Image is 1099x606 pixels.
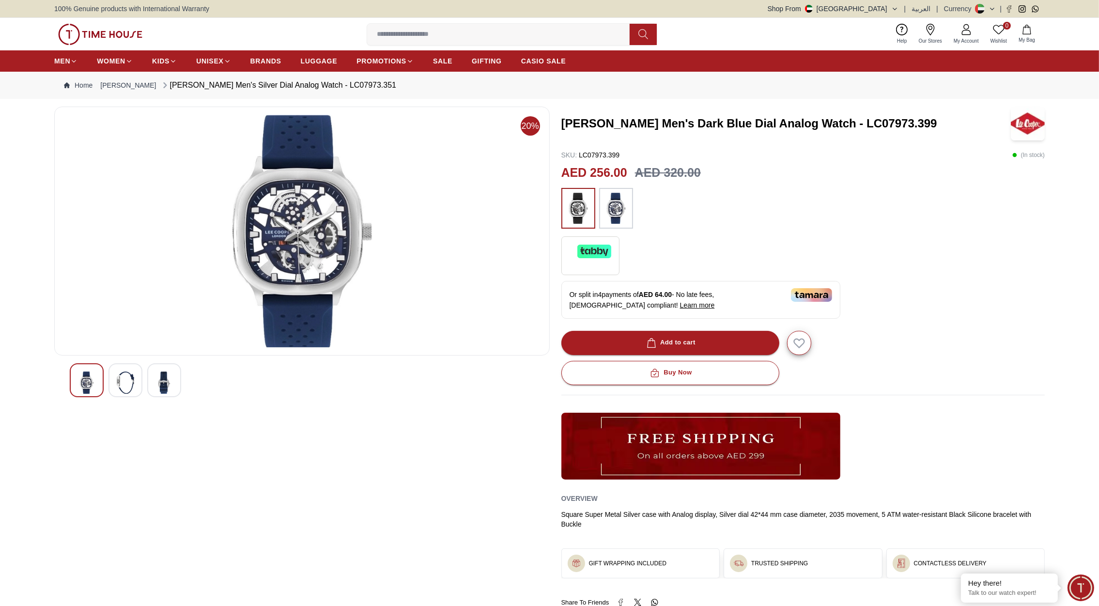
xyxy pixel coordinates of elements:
h3: TRUSTED SHIPPING [751,559,808,567]
span: KIDS [152,56,170,66]
span: SALE [433,56,452,66]
span: | [1000,4,1002,14]
h2: AED 256.00 [561,164,627,182]
div: Square Super Metal Silver case with Analog display, Silver dial 42*44 mm case diameter, 2035 move... [561,510,1045,529]
span: SKU : [561,151,577,159]
h3: GIFT WRAPPING INCLUDED [589,559,666,567]
img: ... [734,559,743,568]
span: BRANDS [250,56,281,66]
img: Lee Cooper Men's Silver Dial Analog Watch - LC07973.351 [62,115,542,347]
a: Instagram [1019,5,1026,13]
div: Hey there! [968,578,1051,588]
a: SALE [433,52,452,70]
img: Lee Cooper Men's Silver Dial Analog Watch - LC07973.351 [117,372,134,394]
img: Lee Cooper Men's Dark Blue Dial Analog Watch - LC07973.399 [1011,107,1045,140]
span: 100% Genuine products with International Warranty [54,4,209,14]
span: AED 64.00 [639,291,672,298]
p: Talk to our watch expert! [968,589,1051,597]
button: Add to cart [561,331,779,355]
span: Wishlist [987,37,1011,45]
h3: AED 320.00 [635,164,701,182]
p: ( In stock ) [1012,150,1045,160]
div: Add to cart [645,337,696,348]
a: LUGGAGE [301,52,338,70]
img: Lee Cooper Men's Silver Dial Analog Watch - LC07973.351 [78,372,95,394]
span: | [904,4,906,14]
a: Facebook [1006,5,1013,13]
span: Our Stores [915,37,946,45]
a: GIFTING [472,52,502,70]
div: [PERSON_NAME] Men's Silver Dial Analog Watch - LC07973.351 [160,79,397,91]
span: | [936,4,938,14]
img: ... [604,193,628,224]
span: 20% [521,116,540,136]
button: العربية [912,4,930,14]
a: CASIO SALE [521,52,566,70]
img: ... [58,24,142,45]
img: ... [897,559,906,568]
h2: Overview [561,491,598,506]
h3: [PERSON_NAME] Men's Dark Blue Dial Analog Watch - LC07973.399 [561,116,1005,131]
span: 0 [1003,22,1011,30]
img: United Arab Emirates [805,5,813,13]
a: WOMEN [97,52,133,70]
button: My Bag [1013,23,1041,46]
img: ... [561,413,840,480]
p: LC07973.399 [561,150,620,160]
span: CASIO SALE [521,56,566,66]
div: Currency [944,4,975,14]
nav: Breadcrumb [54,72,1045,99]
a: 0Wishlist [985,22,1013,47]
span: WOMEN [97,56,125,66]
button: Buy Now [561,361,779,385]
span: MEN [54,56,70,66]
span: My Account [950,37,983,45]
span: My Bag [1015,36,1039,44]
button: Shop From[GEOGRAPHIC_DATA] [768,4,898,14]
div: Or split in 4 payments of - No late fees, [DEMOGRAPHIC_DATA] compliant! [561,281,840,319]
a: BRANDS [250,52,281,70]
div: Chat Widget [1068,575,1094,601]
img: ... [566,193,590,224]
span: PROMOTIONS [356,56,406,66]
span: Learn more [680,301,715,309]
a: [PERSON_NAME] [100,80,156,90]
span: GIFTING [472,56,502,66]
div: Buy Now [648,367,692,378]
img: Tamara [791,288,832,302]
a: Whatsapp [1032,5,1039,13]
span: UNISEX [196,56,223,66]
a: Help [891,22,913,47]
img: Lee Cooper Men's Silver Dial Analog Watch - LC07973.351 [155,372,173,394]
a: UNISEX [196,52,231,70]
img: ... [572,559,581,568]
a: MEN [54,52,77,70]
a: Our Stores [913,22,948,47]
a: PROMOTIONS [356,52,414,70]
a: Home [64,80,93,90]
a: KIDS [152,52,177,70]
span: Help [893,37,911,45]
h3: CONTACTLESS DELIVERY [914,559,987,567]
span: LUGGAGE [301,56,338,66]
